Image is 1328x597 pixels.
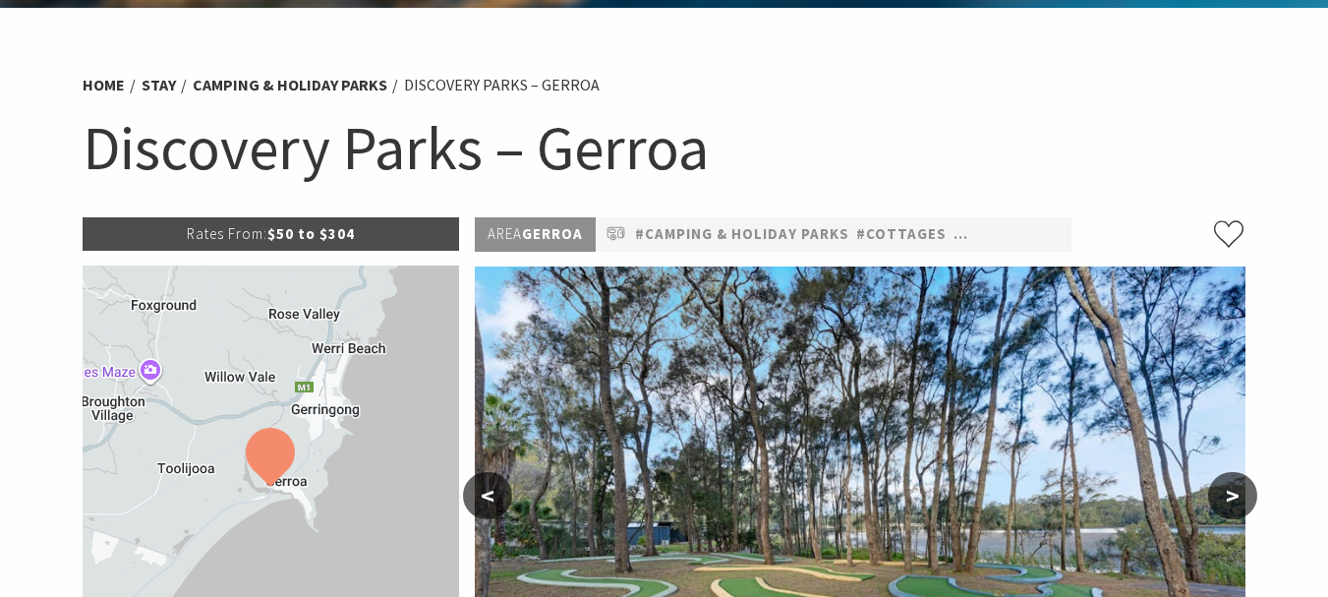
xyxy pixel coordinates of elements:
[856,222,947,247] a: #Cottages
[488,224,522,243] span: Area
[953,222,1068,247] a: #Pet Friendly
[463,472,512,519] button: <
[1208,472,1257,519] button: >
[635,222,849,247] a: #Camping & Holiday Parks
[83,217,460,251] p: $50 to $304
[142,75,176,95] a: Stay
[193,75,387,95] a: Camping & Holiday Parks
[404,73,600,98] li: Discovery Parks – Gerroa
[187,224,267,243] span: Rates From:
[83,108,1246,188] h1: Discovery Parks – Gerroa
[475,217,596,252] p: Gerroa
[83,75,125,95] a: Home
